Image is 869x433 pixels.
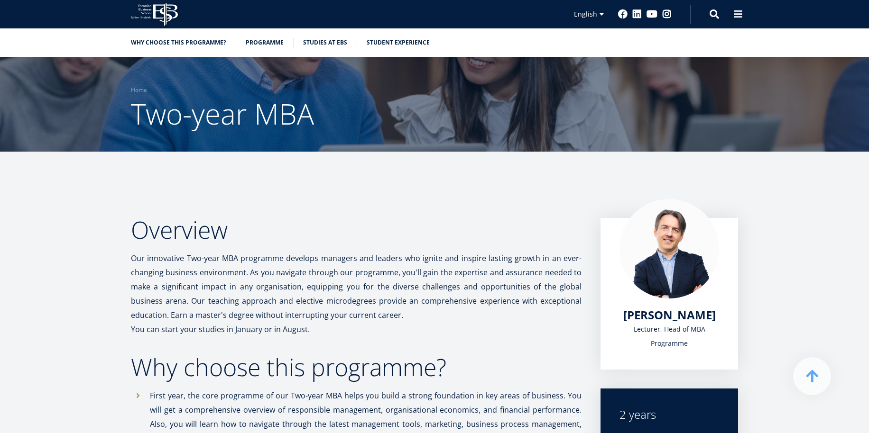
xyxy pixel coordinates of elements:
[246,38,284,47] a: Programme
[618,9,628,19] a: Facebook
[632,9,642,19] a: Linkedin
[131,355,582,379] h2: Why choose this programme?
[647,9,657,19] a: Youtube
[662,9,672,19] a: Instagram
[303,38,347,47] a: Studies at EBS
[619,322,719,351] div: Lecturer, Head of MBA Programme
[131,218,582,242] h2: Overview
[131,94,314,133] span: Two-year MBA
[131,322,582,336] p: You can start your studies in January or in August.
[619,199,719,298] img: Marko Rillo
[131,85,147,95] a: Home
[131,38,226,47] a: Why choose this programme?
[619,407,719,422] div: 2 years
[367,38,430,47] a: Student experience
[623,307,716,323] span: [PERSON_NAME]
[623,308,716,322] a: [PERSON_NAME]
[131,251,582,322] p: Our innovative Two-year MBA programme develops managers and leaders who ignite and inspire lastin...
